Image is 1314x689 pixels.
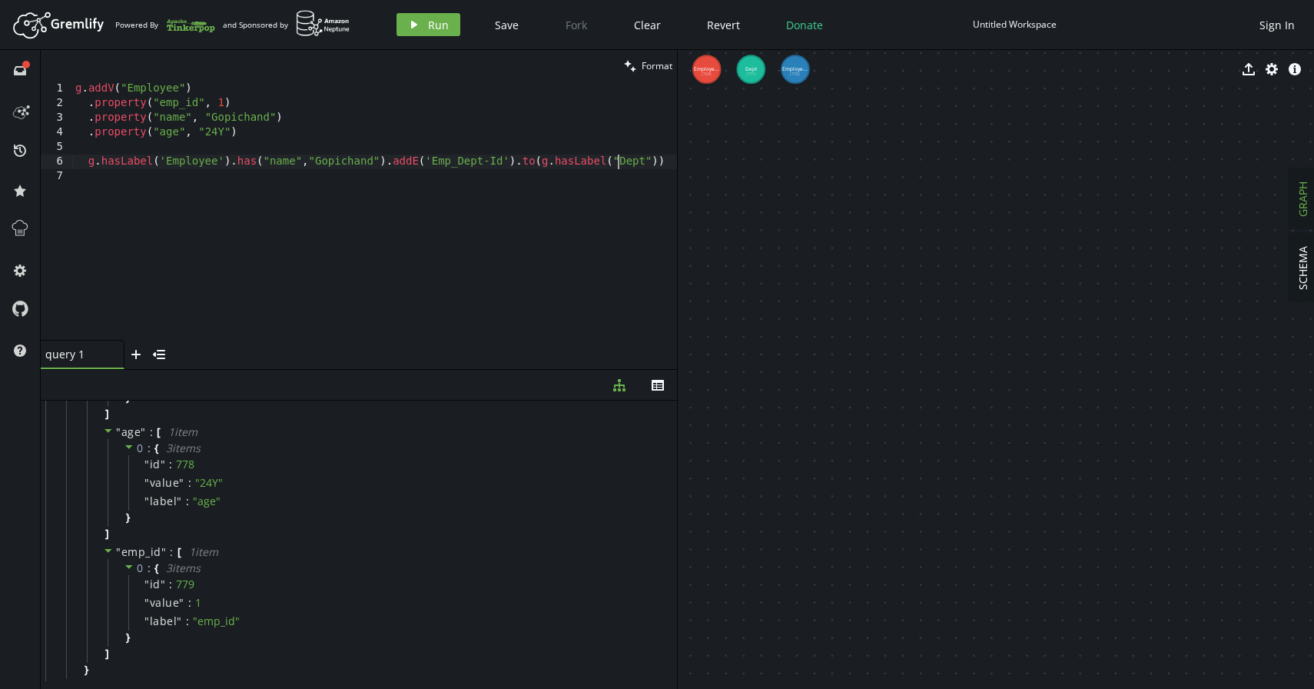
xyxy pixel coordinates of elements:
[144,457,150,471] span: "
[41,82,73,96] div: 1
[154,561,158,575] span: {
[161,457,166,471] span: "
[622,13,672,36] button: Clear
[141,424,146,439] span: "
[168,424,197,439] span: 1 item
[1296,181,1310,217] span: GRAPH
[150,596,180,610] span: value
[1296,246,1310,290] span: SCHEMA
[150,476,180,490] span: value
[116,424,121,439] span: "
[973,18,1057,30] div: Untitled Workspace
[195,596,201,610] div: 1
[193,494,221,508] span: " age "
[1252,13,1302,36] button: Sign In
[148,561,151,575] span: :
[553,13,599,36] button: Fork
[121,424,141,439] span: age
[634,18,661,32] span: Clear
[121,544,161,559] span: emp_id
[483,13,530,36] button: Save
[695,13,752,36] button: Revert
[428,18,449,32] span: Run
[41,140,73,155] div: 5
[176,458,194,471] div: 778
[137,441,144,455] span: 0
[144,595,150,610] span: "
[41,169,73,184] div: 7
[150,494,178,508] span: label
[775,13,835,36] button: Donate
[144,475,150,490] span: "
[41,111,73,125] div: 3
[82,663,88,677] span: }
[103,407,109,421] span: ]
[188,596,191,610] span: :
[177,614,182,628] span: "
[195,475,223,490] span: " 24Y "
[642,59,672,72] span: Format
[124,631,130,644] span: }
[566,18,587,32] span: Fork
[296,10,350,37] img: AWS Neptune
[619,50,677,82] button: Format
[186,614,189,628] span: :
[148,441,151,455] span: :
[144,577,150,591] span: "
[397,13,460,36] button: Run
[223,10,350,39] div: and Sponsored by
[169,458,172,471] span: :
[166,441,201,455] span: 3 item s
[179,595,184,610] span: "
[41,125,73,140] div: 4
[193,614,240,628] span: " emp_id "
[186,494,189,508] span: :
[170,545,174,559] span: :
[177,494,182,508] span: "
[41,96,73,111] div: 2
[161,577,166,591] span: "
[157,425,161,439] span: [
[1259,18,1295,32] span: Sign In
[144,614,150,628] span: "
[124,511,130,524] span: }
[169,577,172,591] span: :
[115,12,215,38] div: Powered By
[103,647,109,661] span: ]
[178,545,181,559] span: [
[144,494,150,508] span: "
[161,544,167,559] span: "
[179,475,184,490] span: "
[150,458,161,471] span: id
[45,347,107,361] span: query 1
[154,441,158,455] span: {
[150,577,161,591] span: id
[150,614,178,628] span: label
[707,18,740,32] span: Revert
[495,18,519,32] span: Save
[786,18,823,32] span: Donate
[189,544,218,559] span: 1 item
[150,425,154,439] span: :
[41,155,73,169] div: 6
[188,476,191,490] span: :
[137,561,144,575] span: 0
[103,527,109,541] span: ]
[116,544,121,559] span: "
[166,561,201,575] span: 3 item s
[176,577,194,591] div: 779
